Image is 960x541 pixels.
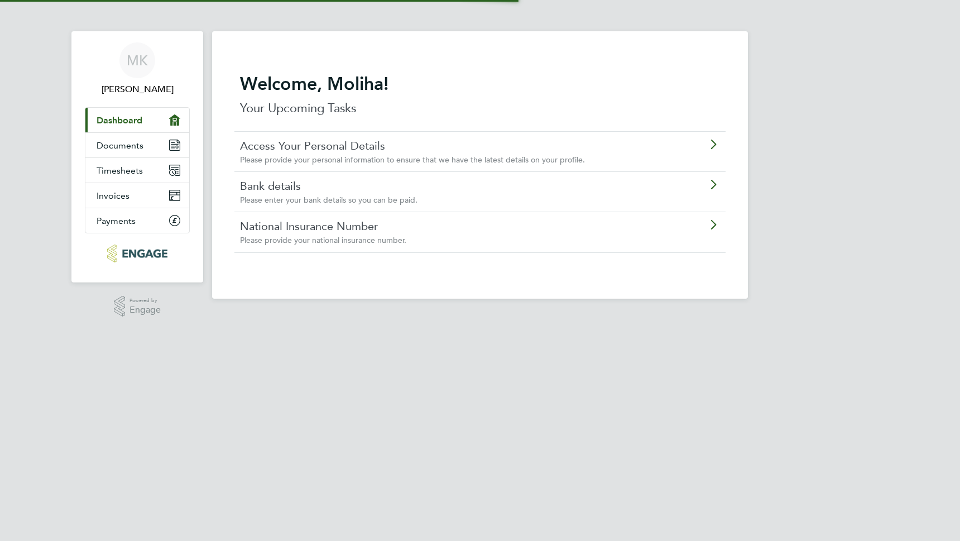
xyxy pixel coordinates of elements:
span: Moliha Khatun [85,83,190,96]
a: Payments [85,208,189,233]
span: Documents [97,140,143,151]
a: Powered byEngage [114,296,161,317]
h2: Welcome, Moliha! [240,73,720,95]
span: Dashboard [97,115,142,126]
a: National Insurance Number [240,219,657,233]
span: Please provide your national insurance number. [240,235,406,245]
a: Bank details [240,179,657,193]
a: Access Your Personal Details [240,138,657,153]
span: Powered by [129,296,161,305]
a: Invoices [85,183,189,208]
p: Your Upcoming Tasks [240,99,720,117]
a: Dashboard [85,108,189,132]
a: MK[PERSON_NAME] [85,42,190,96]
a: Documents [85,133,189,157]
span: Please enter your bank details so you can be paid. [240,195,417,205]
span: Invoices [97,190,129,201]
span: Please provide your personal information to ensure that we have the latest details on your profile. [240,155,585,165]
span: Timesheets [97,165,143,176]
span: MK [127,53,148,68]
a: Timesheets [85,158,189,183]
nav: Main navigation [71,31,203,283]
img: morganhunt-logo-retina.png [107,245,167,262]
span: Payments [97,216,136,226]
a: Go to home page [85,245,190,262]
span: Engage [129,305,161,315]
